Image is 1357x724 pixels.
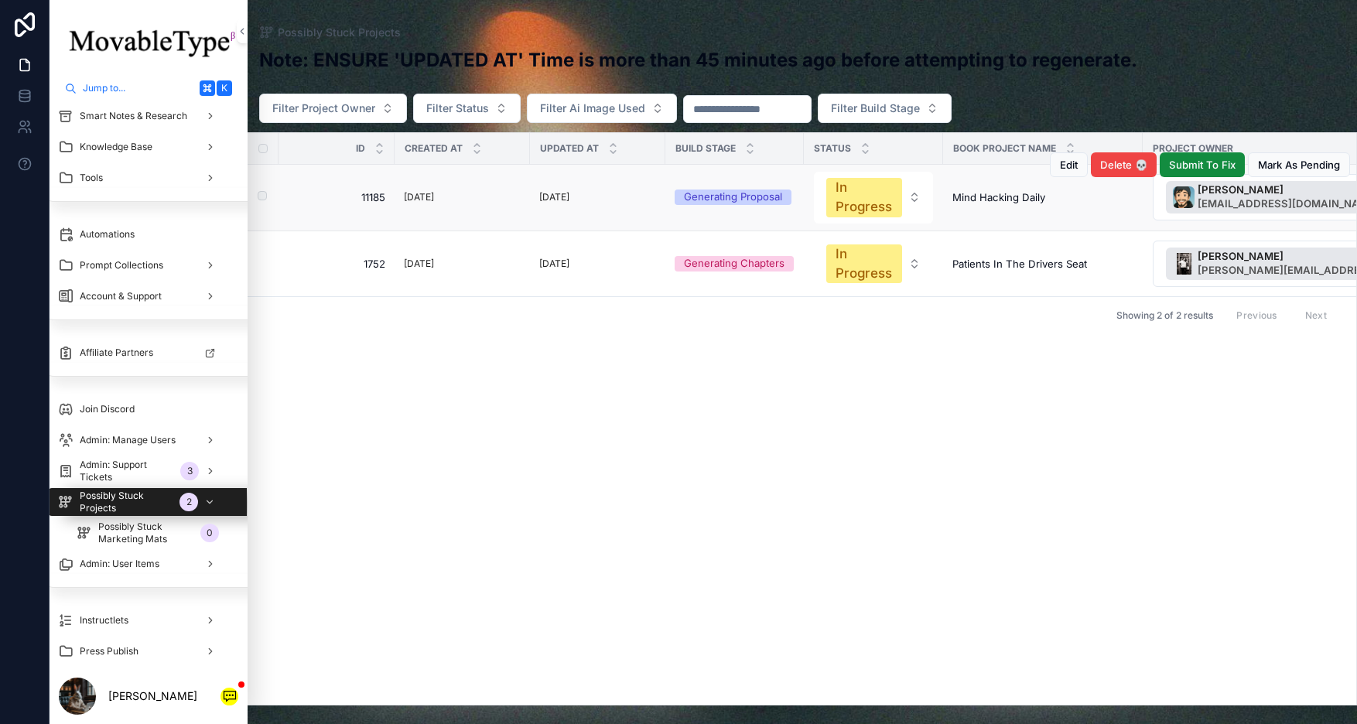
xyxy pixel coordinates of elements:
a: Knowledge Base [49,133,228,161]
span: Admin: Manage Users [80,434,176,446]
p: [DATE] [539,255,569,272]
a: [DATE] [539,255,656,272]
h2: Note: ENSURE 'UPDATED AT' Time is more than 45 minutes ago before attempting to regenerate. [259,50,1137,72]
span: Automations [80,228,135,241]
a: Press Publish [49,637,228,665]
a: Patients in the Drivers Seat [952,258,1133,270]
p: [PERSON_NAME] [108,688,197,704]
button: Mark as Pending [1248,152,1350,177]
button: Submit to Fix [1160,152,1245,177]
div: In Progress [836,178,893,217]
button: Select Button [527,94,677,123]
a: Affiliate Partners [49,339,228,367]
span: Knowledge Base [80,141,152,153]
div: In Progress [836,244,893,284]
a: [DATE] [539,189,656,206]
span: Smart Notes & Research [80,110,187,122]
span: Patients in the Drivers Seat [952,258,1087,270]
span: Possibly Stuck Projects [278,25,401,40]
span: Filter Build Stage [831,101,920,116]
span: Possibly Stuck Projects [80,490,173,514]
div: 2 [179,493,198,511]
span: Admin: Support Tickets [80,459,174,483]
div: Generating Proposal [684,190,782,205]
span: Admin: User Items [80,558,159,570]
a: Select Button [813,237,934,291]
a: Possibly Stuck Projects [259,25,401,40]
p: [DATE] [404,255,434,272]
span: Filter Ai Image Used [540,101,645,116]
a: Smart Notes & Research [49,102,228,130]
span: Updated at [540,142,599,155]
button: Select Button [413,94,521,123]
span: Build Stage [675,142,736,155]
a: Possibly Stuck Projects2 [49,488,247,516]
a: Admin: User Items [49,550,228,578]
a: Tools [49,164,228,192]
button: Select Button [818,94,952,123]
button: Select Button [259,94,407,123]
a: Prompt Collections [49,251,228,279]
a: Generating Chapters [675,256,795,271]
a: Admin: Manage Users [49,426,228,454]
a: Automations [49,220,228,248]
span: Created at [405,142,463,155]
span: Filter Status [426,101,489,116]
p: [DATE] [404,189,434,206]
img: App logo [59,19,238,67]
span: edit [1060,159,1078,171]
div: 0 [200,524,219,542]
span: K [218,82,231,94]
span: Submit to Fix [1169,159,1236,171]
span: Instructlets [80,614,128,627]
a: Select Button [813,171,934,224]
p: [DATE] [539,189,569,206]
a: [DATE] [404,189,521,206]
span: Id [356,142,365,155]
span: Mark as Pending [1258,159,1340,171]
span: Join Discord [80,403,135,415]
button: Jump to...K [59,74,238,102]
div: Generating Chapters [684,256,784,271]
button: Select Button [814,172,933,224]
span: Account & Support [80,290,162,302]
button: Select Button [814,238,933,290]
a: Join Discord [49,395,228,423]
a: Possibly Stuck Marketing Mats0 [67,519,228,547]
span: Prompt Collections [80,259,163,271]
a: 11185 [297,191,385,203]
span: Book Project Name [953,142,1056,155]
span: Tools [80,172,103,184]
span: Filter Project Owner [272,101,375,116]
button: edit [1050,152,1088,177]
span: Mind Hacking Daily [952,191,1045,203]
span: Possibly Stuck Marketing Mats [98,521,194,545]
a: [DATE] [404,255,521,272]
span: Jump to... [83,82,193,94]
a: Instructlets [49,606,228,634]
span: Status [814,142,851,155]
a: Mind Hacking Daily [952,191,1133,203]
span: Showing 2 of 2 results [1116,309,1213,322]
button: Delete 💀 [1091,152,1157,177]
span: Affiliate Partners [80,347,153,359]
a: Account & Support [49,282,228,310]
div: 3 [180,462,199,480]
span: Press Publish [80,645,138,657]
a: Admin: Support Tickets3 [49,457,228,485]
a: 1752 [297,258,385,270]
div: scrollable content [50,102,248,668]
span: Delete 💀 [1100,159,1147,171]
a: Generating Proposal [675,190,795,205]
